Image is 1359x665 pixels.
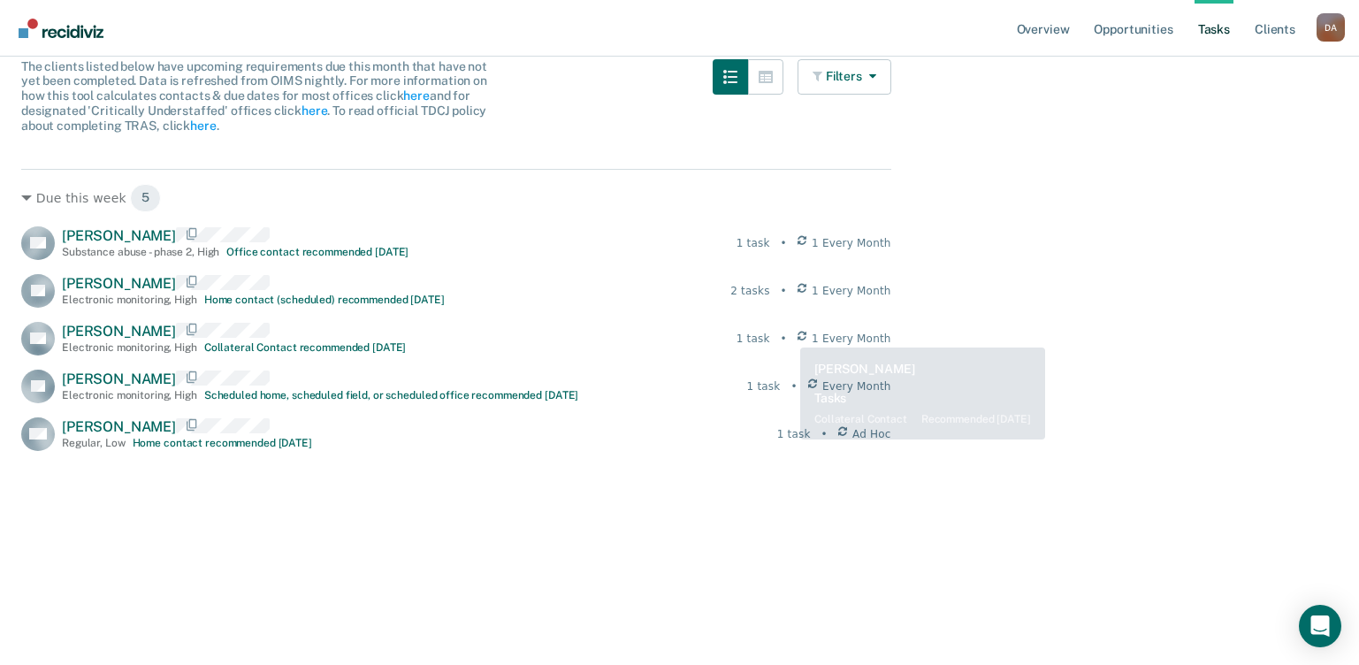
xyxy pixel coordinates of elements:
[737,331,770,347] div: 1 task
[204,294,445,306] div: Home contact (scheduled) recommended [DATE]
[190,118,216,133] a: here
[226,246,408,258] div: Office contact recommended [DATE]
[62,418,176,435] span: [PERSON_NAME]
[204,389,578,401] div: Scheduled home, scheduled field, or scheduled office recommended [DATE]
[822,378,891,394] span: Every Month
[204,341,407,354] div: Collateral Contact recommended [DATE]
[302,103,327,118] a: here
[62,341,197,354] div: Electronic monitoring , High
[21,184,891,212] div: Due this week 5
[62,275,176,292] span: [PERSON_NAME]
[737,235,770,251] div: 1 task
[133,437,312,449] div: Home contact recommended [DATE]
[62,323,176,340] span: [PERSON_NAME]
[790,378,797,394] div: •
[781,283,787,299] div: •
[62,389,197,401] div: Electronic monitoring , High
[19,19,103,38] img: Recidiviz
[747,378,781,394] div: 1 task
[730,283,769,299] div: 2 tasks
[1299,605,1341,647] div: Open Intercom Messenger
[403,88,429,103] a: here
[812,283,891,299] span: 1 Every Month
[798,59,891,95] button: Filters
[812,331,891,347] span: 1 Every Month
[62,371,176,387] span: [PERSON_NAME]
[62,227,176,244] span: [PERSON_NAME]
[1317,13,1345,42] div: D A
[812,235,891,251] span: 1 Every Month
[62,437,126,449] div: Regular , Low
[62,246,219,258] div: Substance abuse - phase 2 , High
[781,235,787,251] div: •
[130,184,161,212] span: 5
[62,294,197,306] div: Electronic monitoring , High
[21,59,487,133] span: The clients listed below have upcoming requirements due this month that have not yet been complet...
[821,426,828,442] div: •
[781,331,787,347] div: •
[852,426,891,442] span: Ad Hoc
[1317,13,1345,42] button: Profile dropdown button
[777,426,811,442] div: 1 task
